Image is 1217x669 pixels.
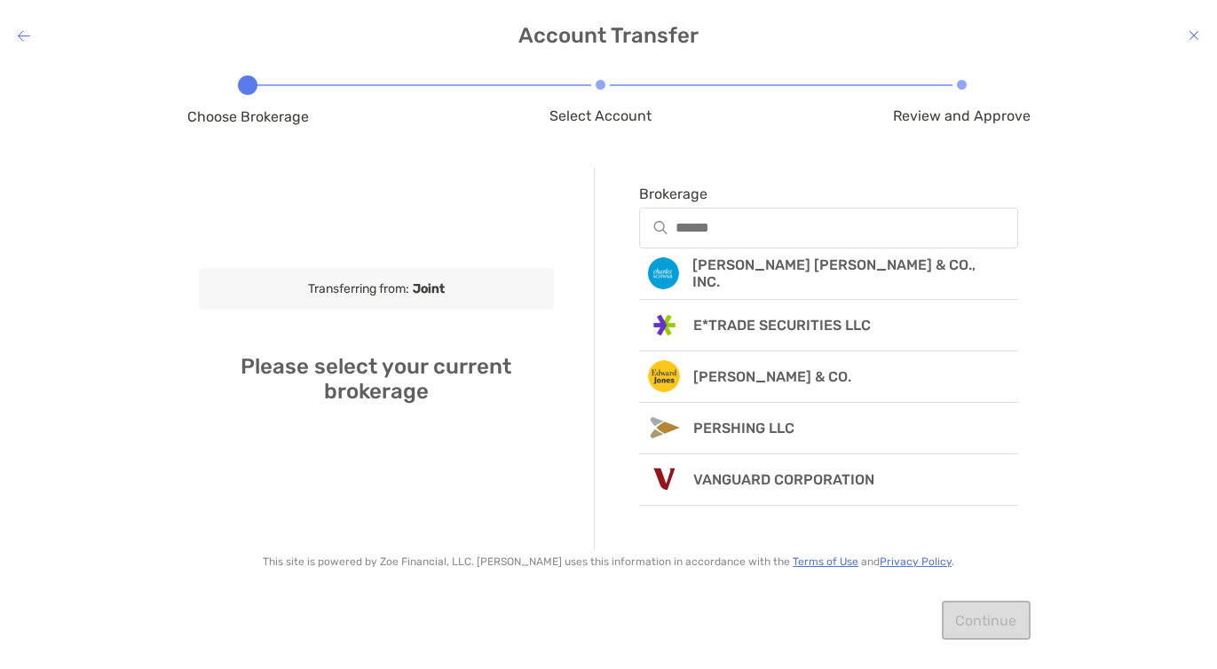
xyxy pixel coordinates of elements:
input: Brokerageinput icon [676,220,1018,235]
img: input icon [653,221,668,234]
span: Brokerage [639,185,1019,202]
p: PERSHING LLC [693,420,794,437]
img: Broker Icon [647,257,679,289]
p: [PERSON_NAME] & CO. [693,368,851,385]
span: Review and Approve [893,107,1031,124]
p: [PERSON_NAME] [PERSON_NAME] & CO., INC. [692,256,997,290]
h4: Please select your current brokerage [199,354,554,404]
div: Transferring from: [199,268,554,310]
p: VANGUARD CORPORATION [693,471,874,488]
b: Joint [409,281,445,296]
img: Broker Icon [648,412,680,444]
a: Privacy Policy [880,555,952,568]
span: Choose Brokerage [187,108,309,125]
img: Broker Icon [648,463,680,495]
img: Broker Icon [648,309,680,341]
p: This site is powered by Zoe Financial, LLC. [PERSON_NAME] uses this information in accordance wit... [187,555,1031,568]
span: Select Account [549,107,652,124]
p: E*TRADE SECURITIES LLC [693,317,871,334]
a: Terms of Use [793,555,858,568]
img: Broker Icon [648,360,680,392]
